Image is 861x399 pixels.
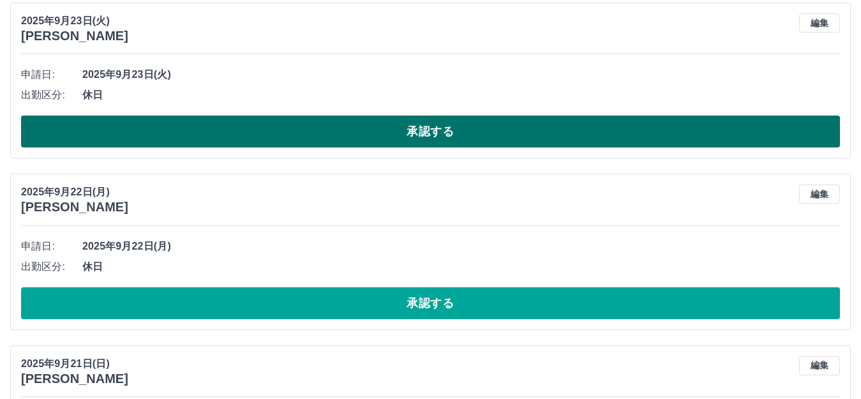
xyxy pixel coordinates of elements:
h3: [PERSON_NAME] [21,372,128,386]
span: 2025年9月23日(火) [82,67,840,82]
h3: [PERSON_NAME] [21,29,128,43]
span: 休日 [82,87,840,103]
h3: [PERSON_NAME] [21,200,128,215]
button: 編集 [799,184,840,204]
span: 申請日: [21,67,82,82]
span: 出勤区分: [21,259,82,275]
button: 承認する [21,116,840,147]
button: 承認する [21,287,840,319]
span: 2025年9月22日(月) [82,239,840,254]
span: 休日 [82,259,840,275]
button: 編集 [799,13,840,33]
p: 2025年9月23日(火) [21,13,128,29]
p: 2025年9月21日(日) [21,356,128,372]
span: 申請日: [21,239,82,254]
span: 出勤区分: [21,87,82,103]
button: 編集 [799,356,840,375]
p: 2025年9月22日(月) [21,184,128,200]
